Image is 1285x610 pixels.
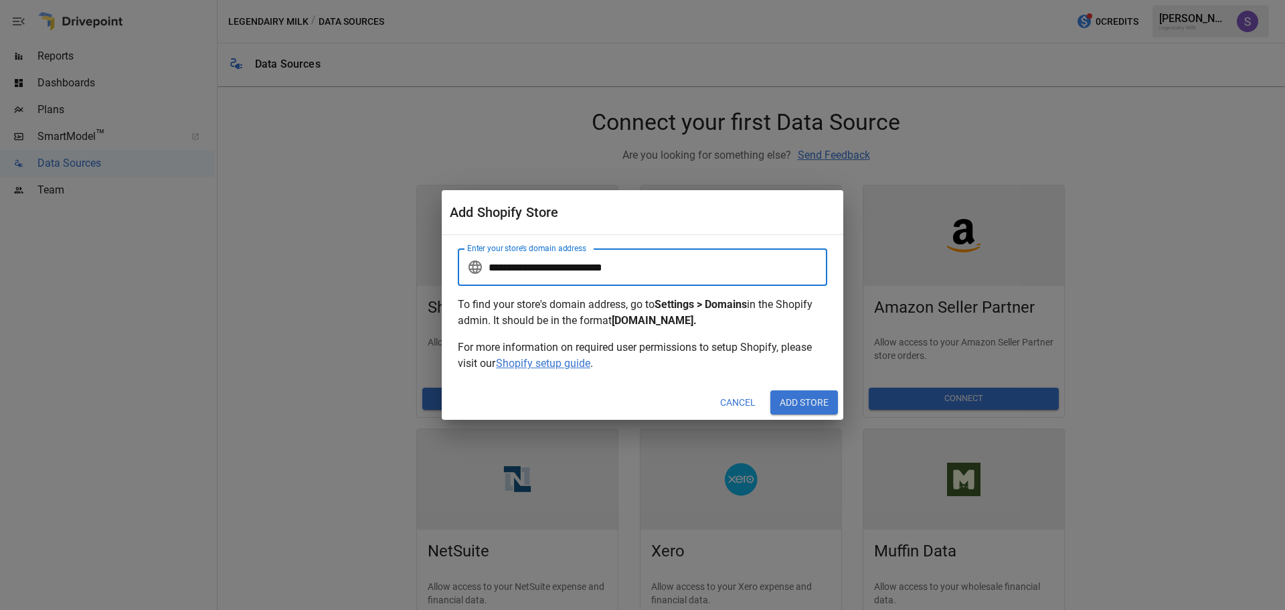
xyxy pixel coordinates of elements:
button: Add Store [770,390,838,414]
b: [DOMAIN_NAME]. [612,314,697,327]
b: Settings > Domains [655,298,747,311]
label: Enter your store’s domain address [467,242,586,254]
p: To find your store's domain address, go to in the Shopify admin. It should be in the format [458,297,827,329]
span: Shopify setup guide [495,357,590,370]
button: Cancel [711,390,765,414]
p: For more information on required user permissions to setup Shopify, please visit our . [458,339,827,372]
div: Add Shopify Store [450,204,642,220]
